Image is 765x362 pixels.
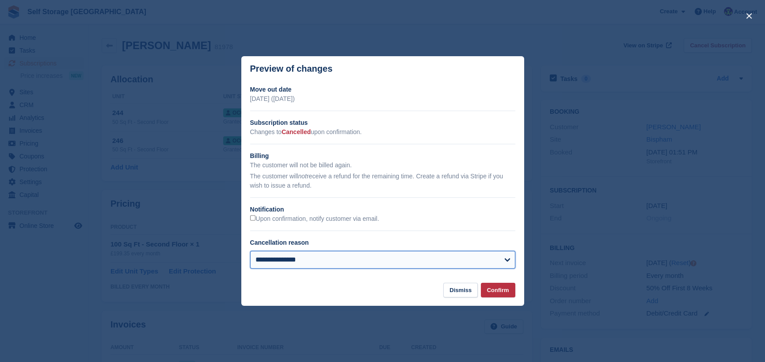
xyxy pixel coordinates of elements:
[250,215,379,223] label: Upon confirmation, notify customer via email.
[250,64,333,74] p: Preview of changes
[250,118,515,127] h2: Subscription status
[250,85,515,94] h2: Move out date
[250,215,256,221] input: Upon confirmation, notify customer via email.
[250,161,515,170] p: The customer will not be billed again.
[481,283,515,297] button: Confirm
[250,127,515,137] p: Changes to upon confirmation.
[250,172,515,190] p: The customer will receive a refund for the remaining time. Create a refund via Stripe if you wish...
[282,128,311,135] span: Cancelled
[250,239,309,246] label: Cancellation reason
[250,205,515,214] h2: Notification
[443,283,478,297] button: Dismiss
[298,173,306,180] em: not
[742,9,756,23] button: close
[250,151,515,161] h2: Billing
[250,94,515,104] p: [DATE] ([DATE])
